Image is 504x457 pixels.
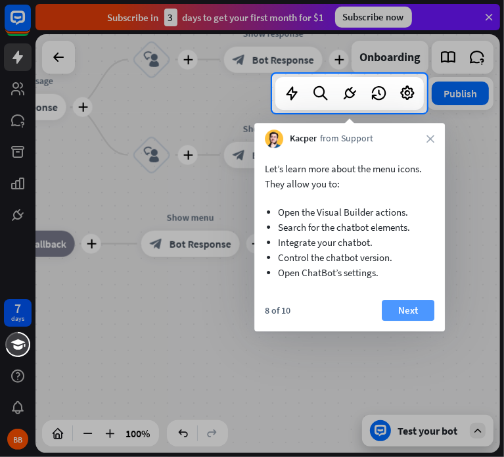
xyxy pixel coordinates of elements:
[11,5,50,45] button: Open LiveChat chat widget
[278,265,421,280] li: Open ChatBot’s settings.
[426,135,434,143] i: close
[265,161,434,191] p: Let’s learn more about the menu icons. They allow you to:
[278,204,421,220] li: Open the Visual Builder actions.
[382,300,434,321] button: Next
[290,132,317,145] span: Kacper
[278,220,421,235] li: Search for the chatbot elements.
[278,235,421,250] li: Integrate your chatbot.
[278,250,421,265] li: Control the chatbot version.
[265,304,290,316] div: 8 of 10
[320,132,373,145] span: from Support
